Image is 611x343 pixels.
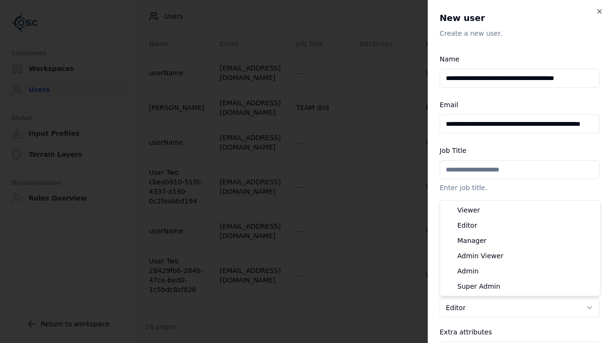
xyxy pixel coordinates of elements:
span: Admin Viewer [457,251,504,261]
span: Admin [457,266,479,276]
span: Super Admin [457,282,500,291]
span: Editor [457,221,477,230]
span: Viewer [457,205,480,215]
span: Manager [457,236,486,245]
